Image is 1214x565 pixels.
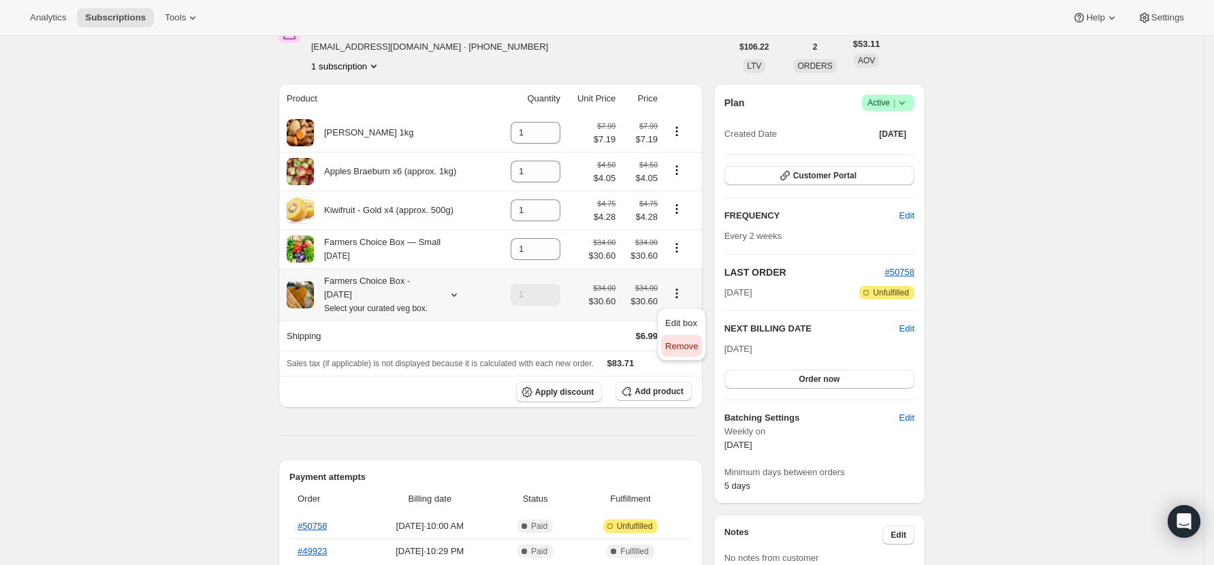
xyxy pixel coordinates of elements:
button: Analytics [22,8,74,27]
small: $4.50 [639,161,658,169]
span: [DATE] [879,129,906,140]
span: Subscriptions [85,12,146,23]
small: $7.99 [597,122,616,130]
span: Weekly on [724,425,914,438]
div: Farmers Choice Box — Small [314,236,441,263]
th: Shipping [278,321,496,351]
button: Product actions [666,124,688,139]
div: Kiwifruit - Gold x4 (approx. 500g) [314,204,453,217]
span: Unfulfilled [617,521,653,532]
small: $4.75 [597,199,616,208]
span: Edit [899,411,914,425]
span: Add product [635,386,683,397]
button: Edit [882,526,914,545]
a: #49923 [298,546,327,556]
button: Apply discount [516,382,603,402]
button: Edit [899,322,914,336]
span: LTV [747,61,761,71]
span: Fulfilled [620,546,648,557]
th: Order [289,484,363,514]
span: No notes from customer [724,553,819,563]
span: Remove [665,341,698,351]
span: | [893,97,895,108]
th: Product [278,84,496,114]
div: Apples Braeburn x6 (approx. 1kg) [314,165,456,178]
button: Product actions [666,240,688,255]
span: Billing date [367,492,493,506]
th: Quantity [496,84,564,114]
div: [PERSON_NAME] 1kg [314,126,414,140]
th: Price [620,84,662,114]
span: $53.11 [853,37,880,51]
h2: FREQUENCY [724,209,899,223]
span: Apply discount [535,387,594,398]
span: Edit box [665,318,697,328]
small: $34.00 [593,284,616,292]
button: Edit box [661,312,702,334]
small: $4.75 [639,199,658,208]
button: Product actions [666,286,688,301]
span: Settings [1151,12,1184,23]
small: Select your curated veg box. [324,304,428,313]
span: Order now [799,374,840,385]
small: $4.50 [597,161,616,169]
span: Minimum days between orders [724,466,914,479]
span: $7.19 [624,133,658,146]
img: product img [287,197,314,224]
span: Paid [531,521,547,532]
span: [DATE] [724,344,752,354]
h2: LAST ORDER [724,265,885,279]
span: [EMAIL_ADDRESS][DOMAIN_NAME] · [PHONE_NUMBER] [311,40,548,54]
button: Product actions [666,163,688,178]
a: #50758 [298,521,327,531]
span: Customer Portal [793,170,857,181]
span: 2 [813,42,818,52]
button: Add product [616,382,691,401]
span: Tools [165,12,186,23]
img: product img [287,158,314,185]
button: Product actions [666,201,688,216]
span: Help [1086,12,1104,23]
span: $4.05 [624,172,658,185]
span: $30.60 [589,249,616,263]
span: $4.28 [594,210,616,224]
button: #50758 [885,265,914,279]
div: Open Intercom Messenger [1168,505,1200,538]
small: $34.00 [593,238,616,246]
button: Tools [157,8,208,27]
h2: Plan [724,96,745,110]
button: Settings [1130,8,1192,27]
span: Status [501,492,569,506]
span: Active [867,96,909,110]
div: Farmers Choice Box - [DATE] [314,274,436,315]
span: ORDERS [797,61,832,71]
h3: Notes [724,526,883,545]
a: #50758 [885,267,914,277]
span: Fulfillment [577,492,683,506]
span: Edit [899,209,914,223]
button: Help [1064,8,1126,27]
span: $4.05 [594,172,616,185]
span: 5 days [724,481,750,491]
span: Paid [531,546,547,557]
span: AOV [858,56,875,65]
span: $83.71 [607,358,635,368]
button: 2 [805,37,826,56]
button: $106.22 [731,37,777,56]
h6: Batching Settings [724,411,899,425]
small: $34.00 [635,284,658,292]
button: Edit [891,205,923,227]
h2: Payment attempts [289,470,692,484]
button: Product actions [311,59,381,73]
span: $4.28 [624,210,658,224]
span: [DATE] [724,440,752,450]
span: $106.22 [739,42,769,52]
span: [DATE] · 10:00 AM [367,519,493,533]
img: product img [287,119,314,146]
span: Analytics [30,12,66,23]
button: Order now [724,370,914,389]
span: $6.99 [635,331,658,341]
h2: NEXT BILLING DATE [724,322,899,336]
span: [DATE] [724,286,752,300]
